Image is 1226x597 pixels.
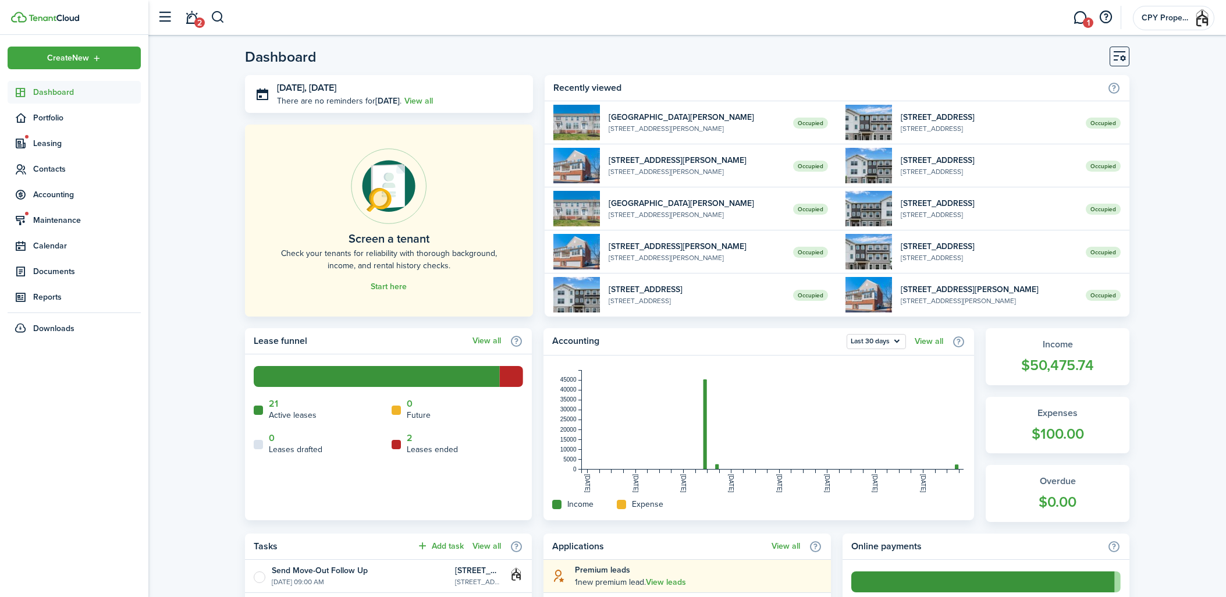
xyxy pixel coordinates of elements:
img: 1 [553,105,600,140]
tspan: 40000 [560,386,577,393]
span: Downloads [33,322,74,335]
widget-stats-title: Expenses [997,406,1118,420]
widget-stats-title: Income [997,337,1118,351]
span: CPY Properties, LLC [1142,14,1188,22]
home-widget-title: Online payments [851,539,1101,553]
span: Reports [33,291,141,303]
img: 1 [845,148,892,183]
tspan: [DATE] [680,474,687,493]
widget-stats-title: Overdue [997,474,1118,488]
span: Contacts [33,163,141,175]
widget-list-item-title: Send Move-Out Follow Up [272,564,368,577]
widget-list-item-title: [STREET_ADDRESS] [901,111,1077,123]
a: View all [472,542,501,551]
span: Occupied [1086,118,1121,129]
a: View all [772,542,800,551]
img: 1 [553,191,600,226]
tspan: 25000 [560,416,577,422]
img: CPY Properties, LLC [509,567,523,581]
span: Occupied [793,118,828,129]
span: Maintenance [33,214,141,226]
a: View all [915,337,943,346]
i: soft [552,569,566,582]
span: Create New [47,54,89,62]
widget-list-item-title: [STREET_ADDRESS] [901,197,1077,209]
span: Occupied [1086,161,1121,172]
widget-list-item-description: [STREET_ADDRESS][PERSON_NAME] [901,296,1077,306]
tspan: 5000 [564,456,577,463]
widget-list-item-description: [STREET_ADDRESS][PERSON_NAME] [609,253,785,263]
button: Open sidebar [154,6,176,29]
span: Occupied [793,161,828,172]
widget-list-item-title: [STREET_ADDRESS] [901,240,1077,253]
span: Calendar [33,240,141,252]
widget-list-item-description: [STREET_ADDRESS] [901,253,1077,263]
widget-list-item-description: [STREET_ADDRESS][PERSON_NAME] [609,166,785,177]
img: TenantCloud [11,12,27,23]
header-page-title: Dashboard [245,49,317,64]
explanation-description: 1 new premium lead . [575,576,822,588]
img: Online payments [351,148,427,224]
home-placeholder-title: Screen a tenant [349,230,429,247]
p: [STREET_ADDRESS][PERSON_NAME] [455,564,500,577]
tspan: [DATE] [729,474,735,493]
tspan: 20000 [560,427,577,433]
widget-list-item-title: [STREET_ADDRESS][PERSON_NAME] [901,283,1077,296]
widget-stats-count: $0.00 [997,491,1118,513]
span: Portfolio [33,112,141,124]
img: 1 [845,277,892,312]
a: 21 [269,399,278,409]
widget-list-item-description: [STREET_ADDRESS][PERSON_NAME] [609,209,785,220]
span: Occupied [793,204,828,215]
home-widget-title: Recently viewed [553,81,1101,95]
span: Occupied [793,247,828,258]
span: 1 [1083,17,1093,28]
home-widget-title: Accounting [552,334,841,349]
a: Overdue$0.00 [986,465,1129,522]
img: CPY Properties, LLC [1193,9,1211,27]
home-widget-title: Active leases [269,409,317,421]
widget-list-item-title: [GEOGRAPHIC_DATA][PERSON_NAME] [609,111,785,123]
a: View all [472,336,501,346]
home-widget-title: Applications [552,539,765,553]
span: Occupied [1086,204,1121,215]
tspan: 15000 [560,436,577,443]
h3: [DATE], [DATE] [277,81,524,95]
a: Notifications [180,3,202,33]
home-widget-title: Leases drafted [269,443,322,456]
a: 2 [407,433,413,443]
explanation-title: Premium leads [575,564,822,576]
tspan: [DATE] [824,474,830,493]
a: 0 [407,399,413,409]
a: Start here [371,282,407,292]
span: Dashboard [33,86,141,98]
button: Open menu [847,334,906,349]
widget-list-item-description: [STREET_ADDRESS] [901,209,1077,220]
widget-list-item-title: [GEOGRAPHIC_DATA][PERSON_NAME] [609,197,785,209]
widget-list-item-title: [STREET_ADDRESS][PERSON_NAME] [609,154,785,166]
tspan: [DATE] [632,474,639,493]
button: Open resource center [1096,8,1115,27]
a: Reports [8,286,141,308]
home-widget-title: Expense [632,498,663,510]
tspan: [DATE] [585,474,591,493]
widget-stats-count: $100.00 [997,423,1118,445]
button: Open menu [8,47,141,69]
span: Accounting [33,189,141,201]
widget-list-item-description: [STREET_ADDRESS] [609,296,785,306]
a: Dashboard [8,81,141,104]
time: [DATE] 09:00 AM [272,577,324,587]
home-widget-title: Lease funnel [254,334,467,348]
tspan: [DATE] [920,474,926,493]
a: Expenses$100.00 [986,397,1129,454]
home-widget-title: Tasks [254,539,411,553]
a: View leads [646,578,686,587]
b: [DATE] [375,95,400,107]
widget-list-item-description: [STREET_ADDRESS][PERSON_NAME] [609,123,785,134]
img: 1 [553,277,600,312]
button: Customise [1110,47,1129,66]
p: There are no reminders for . [277,95,401,107]
a: Messaging [1069,3,1091,33]
img: 1 [845,191,892,226]
widget-list-item-title: [STREET_ADDRESS] [901,154,1077,166]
